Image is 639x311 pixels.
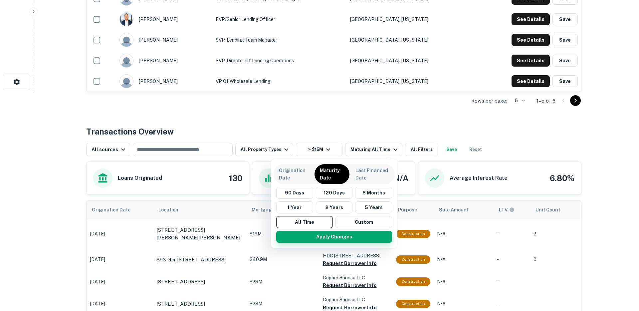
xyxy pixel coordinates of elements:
button: 2 Years [316,201,353,213]
p: Origination Date [279,167,309,181]
button: 90 Days [276,187,313,199]
iframe: Chat Widget [606,258,639,290]
button: 6 Months [355,187,392,199]
p: Maturity Date [320,167,344,181]
button: Custom [335,216,392,228]
button: Apply Changes [276,231,392,243]
button: 120 Days [316,187,353,199]
p: Last Financed Date [355,167,389,181]
button: All Time [276,216,333,228]
button: 1 Year [276,201,313,213]
button: 5 Years [355,201,392,213]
